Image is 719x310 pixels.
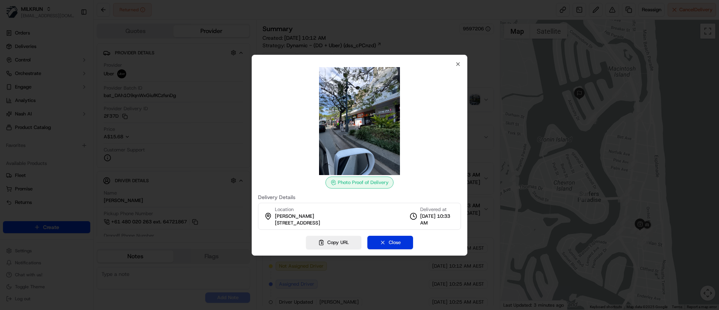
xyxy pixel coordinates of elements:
img: photo_proof_of_delivery image [306,67,413,175]
button: Close [367,236,413,249]
span: [DATE] 10:33 AM [420,213,455,226]
span: Delivered at [420,206,455,213]
button: Copy URL [306,236,361,249]
label: Delivery Details [258,195,461,200]
div: Photo Proof of Delivery [325,177,394,189]
span: [STREET_ADDRESS] [275,220,320,226]
span: [PERSON_NAME] [275,213,314,220]
span: Location [275,206,294,213]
